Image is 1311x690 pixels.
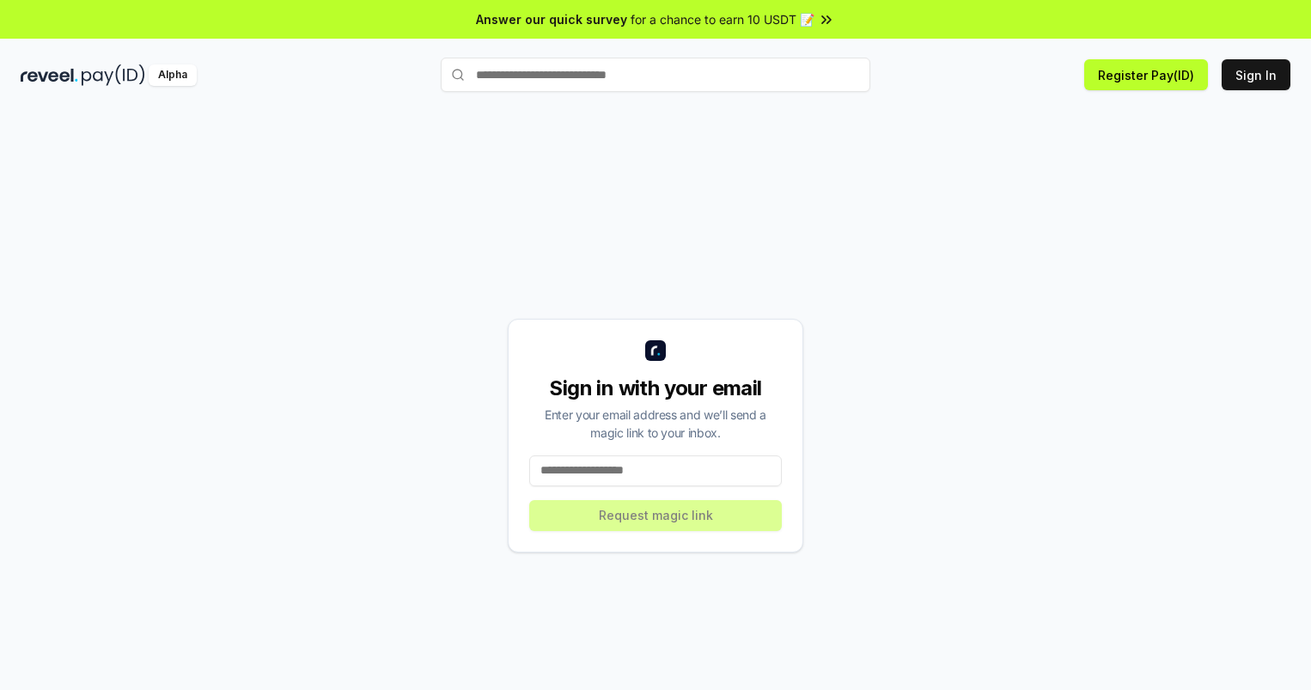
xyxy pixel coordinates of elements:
div: Sign in with your email [529,375,782,402]
span: for a chance to earn 10 USDT 📝 [631,10,814,28]
button: Register Pay(ID) [1084,59,1208,90]
div: Enter your email address and we’ll send a magic link to your inbox. [529,406,782,442]
img: pay_id [82,64,145,86]
div: Alpha [149,64,197,86]
img: reveel_dark [21,64,78,86]
button: Sign In [1222,59,1290,90]
img: logo_small [645,340,666,361]
span: Answer our quick survey [476,10,627,28]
